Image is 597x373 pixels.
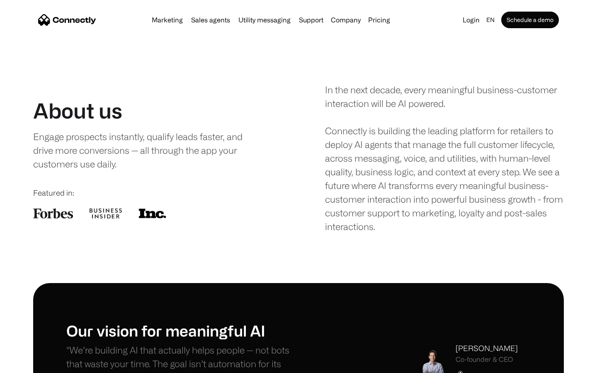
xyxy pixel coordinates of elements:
a: Utility messaging [235,17,294,23]
ul: Language list [17,358,50,370]
h1: About us [33,98,122,123]
div: Co-founder & CEO [456,356,518,363]
a: Marketing [148,17,186,23]
a: Sales agents [188,17,233,23]
div: [PERSON_NAME] [456,343,518,354]
a: Pricing [365,17,393,23]
a: Login [459,14,483,26]
div: en [486,14,495,26]
div: Featured in: [33,187,272,199]
a: Support [296,17,327,23]
div: In the next decade, every meaningful business-customer interaction will be AI powered. Connectly ... [325,83,564,233]
div: Company [331,14,361,26]
a: Schedule a demo [501,12,559,28]
h1: Our vision for meaningful AI [66,322,298,339]
aside: Language selected: English [8,358,50,370]
div: Engage prospects instantly, qualify leads faster, and drive more conversions — all through the ap... [33,130,260,171]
